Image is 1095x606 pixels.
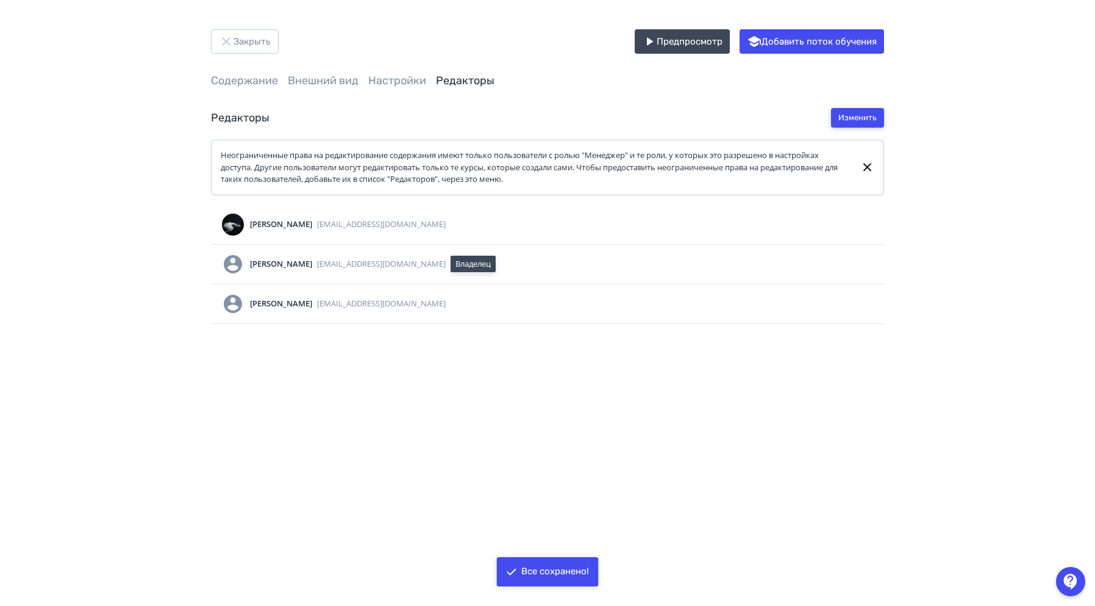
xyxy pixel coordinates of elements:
[221,150,851,186] div: Неограниченные права на редактирование содержания имеют только пользователи с ролью "Менеджер" и ...
[211,29,279,54] button: Закрыть
[451,256,496,273] div: Владелец
[211,110,269,126] div: Редакторы
[317,258,446,270] a: [EMAIL_ADDRESS][DOMAIN_NAME]
[436,74,494,87] a: Редакторы
[635,29,730,54] button: Предпросмотр
[221,212,245,237] img: Avatar
[831,108,884,128] button: Изменить
[211,74,278,87] a: Содержание
[250,298,312,310] div: [PERSON_NAME]
[521,566,589,578] div: Все сохранено!
[250,258,312,270] div: [PERSON_NAME]
[317,298,446,310] a: [EMAIL_ADDRESS][DOMAIN_NAME]
[740,29,884,54] button: Добавить поток обучения
[250,218,312,231] div: [PERSON_NAME]
[288,74,358,87] a: Внешний вид
[317,218,446,231] a: [EMAIL_ADDRESS][DOMAIN_NAME]
[368,74,426,87] a: Настройки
